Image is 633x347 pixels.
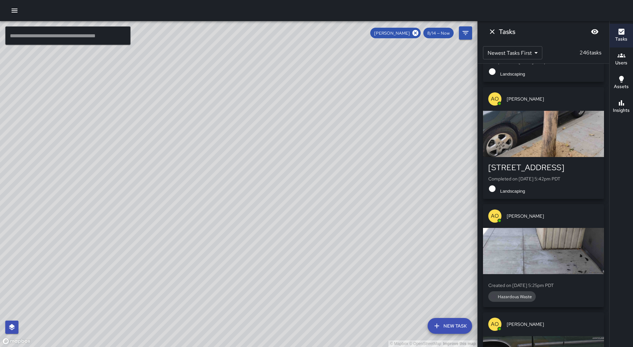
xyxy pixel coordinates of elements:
button: Users [610,47,633,71]
p: Completed on [DATE] 5:42pm PDT [488,175,599,182]
button: Filters [459,26,472,40]
p: AO [491,212,499,220]
button: Assets [610,71,633,95]
span: [PERSON_NAME] [507,96,599,102]
button: Insights [610,95,633,119]
span: [PERSON_NAME] [507,213,599,219]
h6: Users [615,59,627,67]
h6: Insights [613,107,630,114]
button: Tasks [610,24,633,47]
span: [PERSON_NAME] [370,30,414,36]
p: 246 tasks [577,49,604,57]
h6: Tasks [499,26,515,37]
button: AO[PERSON_NAME][STREET_ADDRESS]Completed on [DATE] 5:42pm PDTLandscaping [483,87,604,199]
div: [PERSON_NAME] [370,28,421,38]
p: AO [491,320,499,328]
h6: Tasks [615,36,627,43]
button: Dismiss [486,25,499,38]
span: [PERSON_NAME] [507,321,599,328]
span: Hazardous Waste [494,294,536,300]
p: AO [491,95,499,103]
span: 8/14 — Now [423,30,454,36]
span: Landscaping [496,189,529,194]
p: Created on [DATE] 5:25pm PDT [488,282,599,289]
button: Blur [588,25,601,38]
h6: Assets [614,83,629,90]
button: New Task [428,318,472,334]
span: Landscaping [496,72,529,77]
div: [STREET_ADDRESS] [488,162,599,173]
div: Newest Tasks First [483,46,542,59]
button: AO[PERSON_NAME]Created on [DATE] 5:25pm PDTHazardous Waste [483,204,604,307]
